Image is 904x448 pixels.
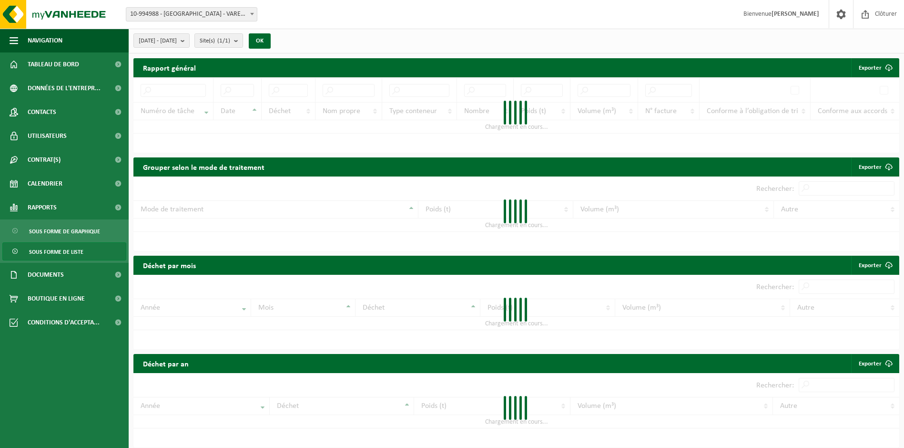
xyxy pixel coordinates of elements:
span: Tableau de bord [28,52,79,76]
strong: [PERSON_NAME] [772,10,819,18]
span: Utilisateurs [28,124,67,148]
button: [DATE] - [DATE] [133,33,190,48]
span: Sous forme de graphique [29,222,100,240]
span: Conditions d'accepta... [28,311,100,334]
a: Sous forme de graphique [2,222,126,240]
span: Sous forme de liste [29,243,83,261]
h2: Déchet par mois [133,256,205,274]
a: Sous forme de liste [2,242,126,260]
span: Site(s) [200,34,230,48]
span: 10-994988 - URBASYS - VARENNES JARCY [126,8,257,21]
a: Exporter [851,256,898,275]
h2: Rapport général [133,58,205,77]
button: Exporter [851,58,898,77]
button: Site(s)(1/1) [194,33,243,48]
a: Exporter [851,354,898,373]
span: [DATE] - [DATE] [139,34,177,48]
span: Contrat(s) [28,148,61,172]
span: Documents [28,263,64,287]
span: Calendrier [28,172,62,196]
span: 10-994988 - URBASYS - VARENNES JARCY [126,7,257,21]
span: Boutique en ligne [28,287,85,311]
span: Données de l'entrepr... [28,76,101,100]
h2: Déchet par an [133,354,198,373]
span: Navigation [28,29,62,52]
button: OK [249,33,271,49]
span: Rapports [28,196,57,219]
h2: Grouper selon le mode de traitement [133,157,274,176]
a: Exporter [851,157,898,177]
span: Contacts [28,100,56,124]
count: (1/1) [217,38,230,44]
